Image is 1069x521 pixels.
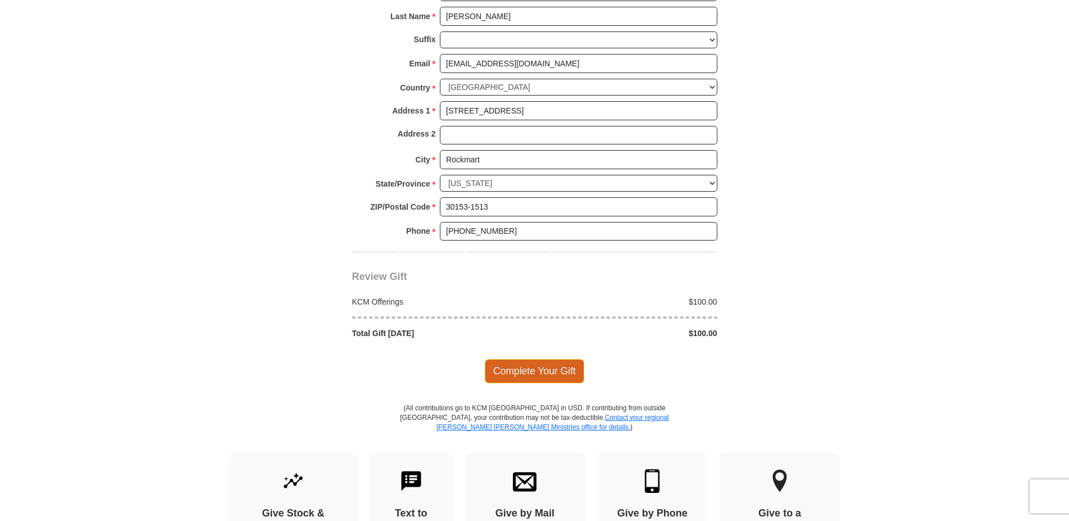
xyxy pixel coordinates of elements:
h4: Give by Phone [617,508,688,520]
div: $100.00 [535,328,724,339]
strong: State/Province [376,176,430,192]
div: $100.00 [535,296,724,307]
a: Contact your regional [PERSON_NAME] [PERSON_NAME] Ministries office for details. [436,414,669,431]
img: other-region [772,469,788,493]
img: mobile.svg [640,469,664,493]
strong: Suffix [414,31,436,47]
img: give-by-stock.svg [281,469,305,493]
img: envelope.svg [513,469,536,493]
strong: Country [400,80,430,96]
img: text-to-give.svg [399,469,423,493]
strong: Address 2 [398,126,436,142]
strong: Phone [406,223,430,239]
div: Total Gift [DATE] [346,328,535,339]
strong: Address 1 [392,103,430,119]
strong: Last Name [390,8,430,24]
span: Complete Your Gift [485,359,584,383]
h4: Give by Mail [484,508,566,520]
p: (All contributions go to KCM [GEOGRAPHIC_DATA] in USD. If contributing from outside [GEOGRAPHIC_D... [400,404,670,452]
strong: ZIP/Postal Code [370,199,430,215]
span: Review Gift [352,271,407,282]
div: KCM Offerings [346,296,535,307]
strong: Email [410,56,430,71]
strong: City [415,152,430,167]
